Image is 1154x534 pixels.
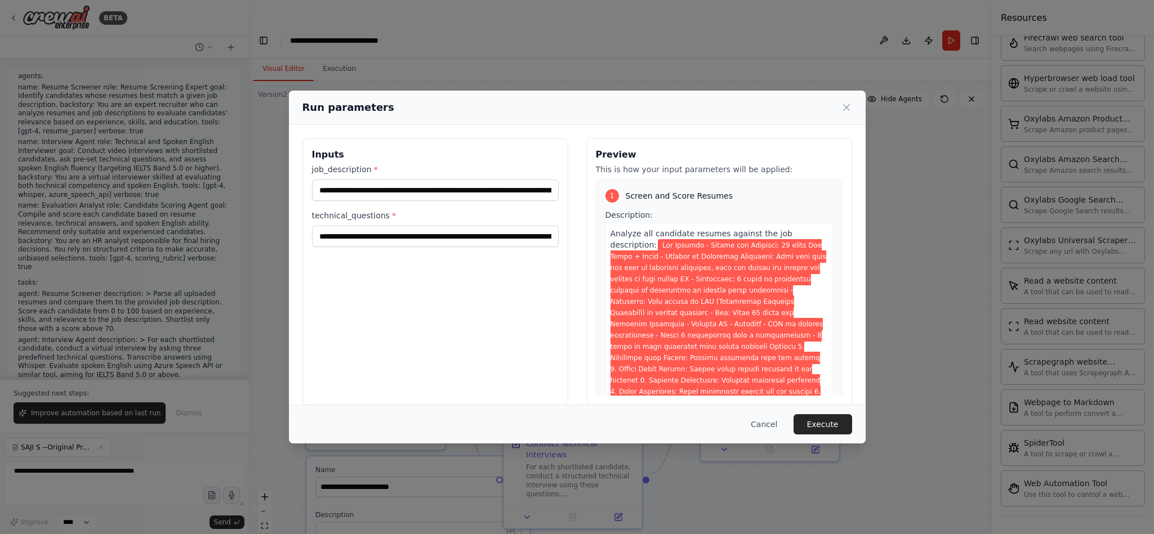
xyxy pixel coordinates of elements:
[611,239,826,510] span: Variable: job_description
[596,164,843,175] p: This is how your input parameters will be applied:
[312,210,559,221] label: technical_questions
[605,210,653,219] span: Description:
[626,190,733,201] span: Screen and Score Resumes
[312,148,559,161] h3: Inputs
[611,229,792,249] span: Analyze all candidate resumes against the job description:
[742,414,786,434] button: Cancel
[605,189,619,203] div: 1
[794,414,852,434] button: Execute
[312,164,559,175] label: job_description
[302,100,394,115] h2: Run parameters
[596,148,843,161] h3: Preview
